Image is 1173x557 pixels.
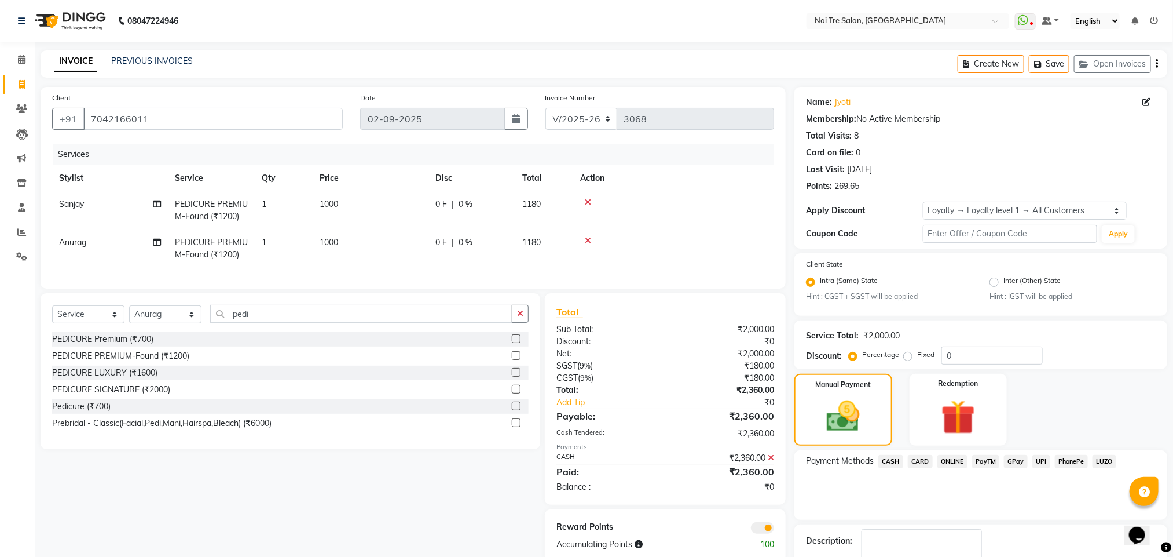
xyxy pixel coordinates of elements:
a: PREVIOUS INVOICES [111,56,193,66]
label: Invoice Number [545,93,596,103]
div: Prebridal - Classic(Facial,Pedi,Mani,Hairspa,Bleach) (₹6000) [52,417,272,429]
div: ₹0 [685,396,783,409]
div: Points: [806,180,832,192]
a: INVOICE [54,51,97,72]
div: Sub Total: [548,323,665,336]
div: Payable: [548,409,665,423]
b: 08047224946 [127,5,178,37]
div: ₹2,360.00 [665,409,783,423]
span: GPay [1004,455,1028,468]
div: Total: [548,384,665,396]
th: Disc [428,165,515,191]
span: LUZO [1093,455,1116,468]
span: UPI [1032,455,1050,468]
span: SGST [556,361,577,371]
span: 1000 [320,237,338,247]
div: ₹180.00 [665,360,783,372]
label: Redemption [938,378,978,389]
div: Services [53,144,783,165]
span: PEDICURE PREMIUM-Found (₹1200) [175,237,248,260]
span: 0 F [435,236,447,249]
button: Save [1029,55,1069,73]
img: logo [30,5,109,37]
a: Jyoti [834,96,851,108]
div: Membership: [806,113,856,125]
div: Description: [806,535,852,547]
div: Paid: [548,465,665,479]
th: Stylist [52,165,168,191]
label: Client State [806,259,843,270]
span: CASH [878,455,903,468]
div: 8 [854,130,859,142]
div: ( ) [548,360,665,372]
img: _gift.svg [930,396,986,439]
iframe: chat widget [1124,511,1161,545]
span: | [452,198,454,210]
input: Search by Name/Mobile/Email/Code [83,108,343,130]
label: Fixed [917,350,934,360]
button: Apply [1102,225,1135,243]
button: +91 [52,108,85,130]
span: PEDICURE PREMIUM-Found (₹1200) [175,199,248,221]
div: ₹2,000.00 [665,348,783,360]
div: Payments [556,442,774,452]
div: Net: [548,348,665,360]
a: Add Tip [548,396,685,409]
div: Cash Tendered: [548,428,665,440]
span: 1000 [320,199,338,209]
span: CARD [908,455,933,468]
label: Date [360,93,376,103]
span: 0 F [435,198,447,210]
div: Service Total: [806,330,859,342]
label: Inter (Other) State [1003,275,1061,289]
th: Price [313,165,428,191]
th: Qty [255,165,313,191]
div: [DATE] [847,163,872,176]
div: ₹2,360.00 [665,428,783,440]
div: ₹2,000.00 [863,330,900,342]
input: Search or Scan [210,305,512,323]
th: Action [573,165,774,191]
div: PEDICURE SIGNATURE (₹2000) [52,384,170,396]
div: CASH [548,452,665,464]
span: Total [556,306,583,318]
div: Balance : [548,481,665,493]
div: ₹2,000.00 [665,323,783,336]
div: ₹0 [665,336,783,348]
div: Name: [806,96,832,108]
th: Total [515,165,573,191]
img: _cash.svg [816,397,870,435]
div: ₹2,360.00 [665,465,783,479]
div: ( ) [548,372,665,384]
div: Accumulating Points [548,538,724,551]
div: 269.65 [834,180,859,192]
label: Client [52,93,71,103]
div: Reward Points [548,521,665,534]
div: PEDICURE Premium (₹700) [52,333,153,345]
label: Intra (Same) State [820,275,878,289]
span: 9% [580,373,591,383]
div: ₹0 [665,481,783,493]
div: 100 [724,538,783,551]
span: 1180 [522,237,541,247]
span: Payment Methods [806,455,874,467]
span: CGST [556,373,578,383]
span: 1 [262,199,266,209]
button: Create New [958,55,1024,73]
div: PEDICURE PREMIUM-Found (₹1200) [52,350,189,362]
span: 0 % [459,198,472,210]
span: Anurag [59,237,86,247]
label: Percentage [862,350,899,360]
div: Last Visit: [806,163,845,176]
div: ₹2,360.00 [665,452,783,464]
div: Card on file: [806,147,853,159]
div: Coupon Code [806,228,922,240]
input: Enter Offer / Coupon Code [923,225,1098,243]
div: 0 [856,147,860,159]
span: 1 [262,237,266,247]
span: Sanjay [59,199,84,209]
button: Open Invoices [1074,55,1151,73]
div: PEDICURE LUXURY (₹1600) [52,367,157,379]
span: ONLINE [937,455,967,468]
div: Discount: [548,336,665,348]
